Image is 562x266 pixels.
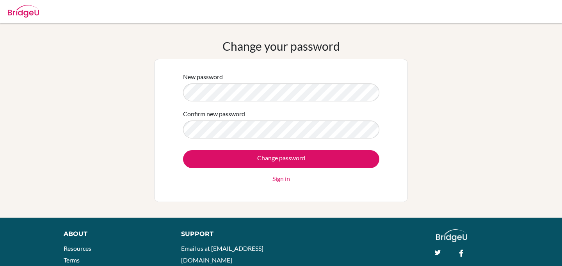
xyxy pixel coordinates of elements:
[64,245,91,252] a: Resources
[222,39,340,53] h1: Change your password
[183,150,379,168] input: Change password
[64,229,164,239] div: About
[183,109,245,119] label: Confirm new password
[436,229,468,242] img: logo_white@2x-f4f0deed5e89b7ecb1c2cc34c3e3d731f90f0f143d5ea2071677605dd97b5244.png
[181,245,263,264] a: Email us at [EMAIL_ADDRESS][DOMAIN_NAME]
[181,229,273,239] div: Support
[8,5,39,18] img: Bridge-U
[272,174,290,183] a: Sign in
[64,256,80,264] a: Terms
[183,72,223,82] label: New password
